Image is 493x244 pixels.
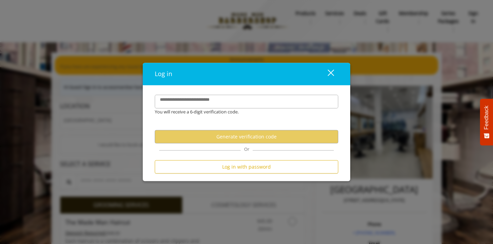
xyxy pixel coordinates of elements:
span: Or [241,146,253,152]
div: You will receive a 6-digit verification code. [150,109,333,116]
button: Log in with password [155,160,338,174]
div: close dialog [320,69,333,79]
span: Feedback [483,106,490,130]
span: Log in [155,70,172,78]
button: close dialog [315,67,338,81]
button: Generate verification code [155,130,338,144]
button: Feedback - Show survey [480,99,493,145]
